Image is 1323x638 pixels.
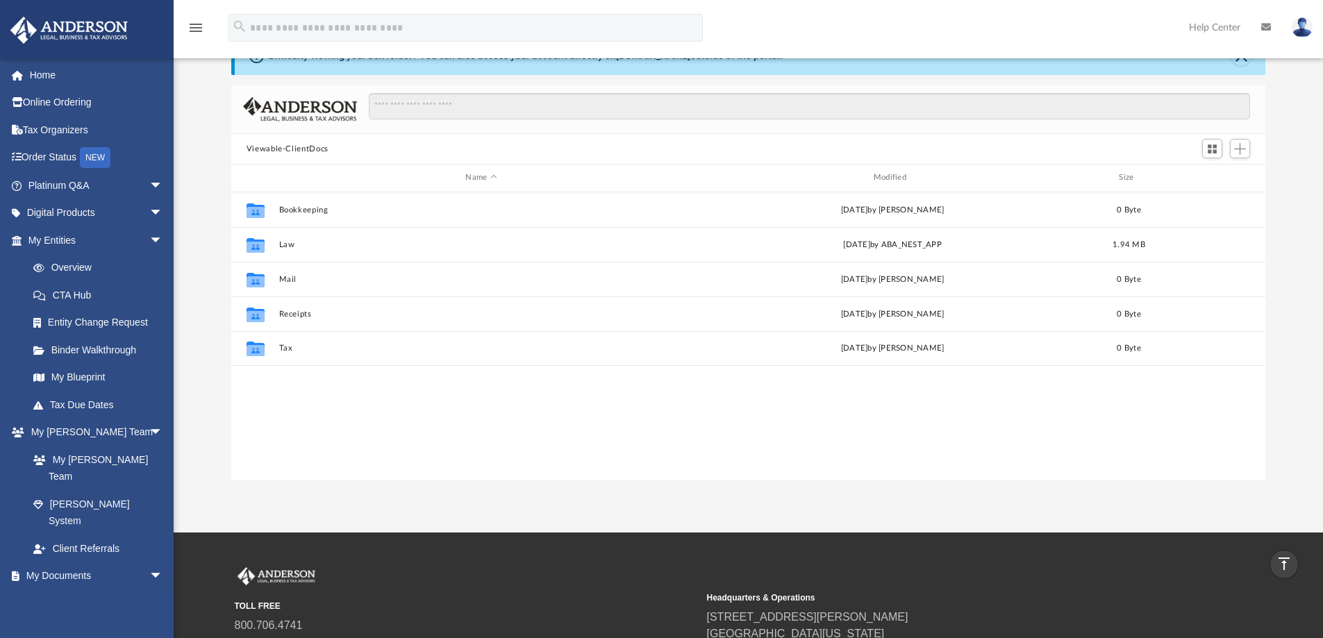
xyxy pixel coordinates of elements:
span: arrow_drop_down [149,562,177,591]
a: Home [10,61,184,89]
img: Anderson Advisors Platinum Portal [235,567,318,585]
a: Client Referrals [19,535,177,562]
a: My Blueprint [19,364,177,392]
span: 0 Byte [1117,205,1141,213]
button: Law [278,240,683,249]
button: Receipts [278,310,683,319]
button: Add [1230,139,1251,158]
a: Binder Walkthrough [19,336,184,364]
button: Viewable-ClientDocs [247,143,328,156]
small: TOLL FREE [235,600,697,612]
img: Anderson Advisors Platinum Portal [6,17,132,44]
button: Bookkeeping [278,205,683,215]
small: Headquarters & Operations [707,591,1170,604]
span: arrow_drop_down [149,419,177,447]
a: [PERSON_NAME] System [19,490,177,535]
i: search [232,19,247,34]
span: arrow_drop_down [149,226,177,255]
a: Box [19,589,170,617]
div: [DATE] by [PERSON_NAME] [690,342,1095,355]
div: Modified [690,171,1095,184]
div: id [1163,171,1260,184]
div: grid [231,192,1266,480]
a: 800.706.4741 [235,619,303,631]
i: menu [188,19,204,36]
button: Mail [278,275,683,284]
div: Size [1101,171,1156,184]
a: My Documentsarrow_drop_down [10,562,177,590]
a: Platinum Q&Aarrow_drop_down [10,171,184,199]
a: Overview [19,254,184,282]
a: Tax Due Dates [19,391,184,419]
a: Tax Organizers [10,116,184,144]
button: Switch to Grid View [1202,139,1223,158]
a: Digital Productsarrow_drop_down [10,199,184,227]
a: [DOMAIN_NAME] [616,50,690,61]
div: [DATE] by [PERSON_NAME] [690,203,1095,216]
a: My [PERSON_NAME] Team [19,446,170,490]
div: [DATE] by [PERSON_NAME] [690,273,1095,285]
div: [DATE] by ABA_NEST_APP [690,238,1095,251]
span: 0 Byte [1117,310,1141,317]
span: 0 Byte [1117,275,1141,283]
span: 1.94 MB [1113,240,1145,248]
a: My [PERSON_NAME] Teamarrow_drop_down [10,419,177,446]
i: vertical_align_top [1276,555,1292,572]
a: My Entitiesarrow_drop_down [10,226,184,254]
a: CTA Hub [19,281,184,309]
div: NEW [80,147,110,168]
a: [STREET_ADDRESS][PERSON_NAME] [707,611,908,623]
a: Entity Change Request [19,309,184,337]
span: 0 Byte [1117,344,1141,352]
img: User Pic [1292,17,1313,37]
span: arrow_drop_down [149,199,177,228]
button: Tax [278,344,683,353]
a: Online Ordering [10,89,184,117]
span: arrow_drop_down [149,171,177,200]
a: vertical_align_top [1270,550,1299,579]
a: menu [188,26,204,36]
input: Search files and folders [369,93,1250,119]
a: Order StatusNEW [10,144,184,172]
div: id [238,171,272,184]
div: Name [278,171,683,184]
div: [DATE] by [PERSON_NAME] [690,308,1095,320]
